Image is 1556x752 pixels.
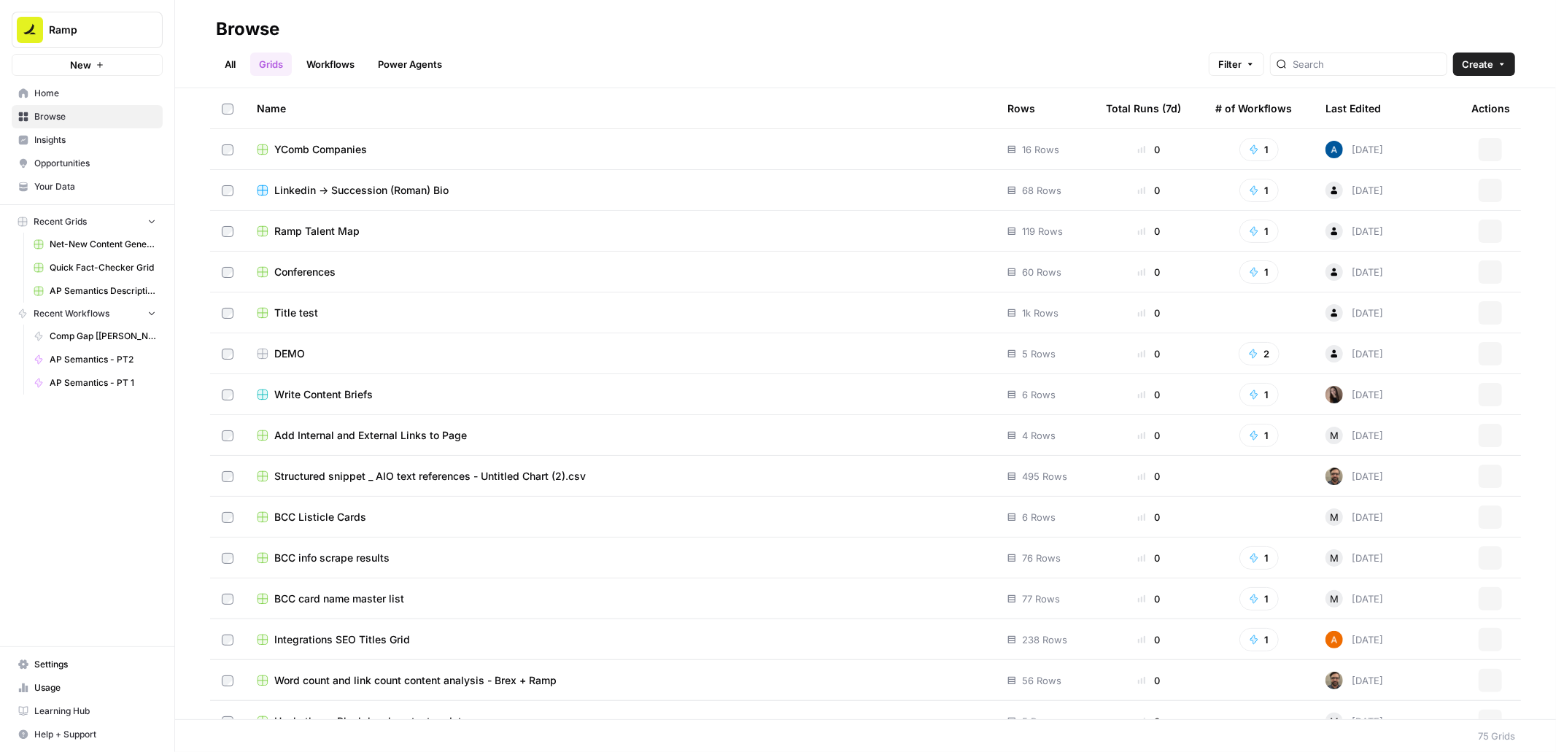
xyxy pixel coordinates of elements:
[12,175,163,198] a: Your Data
[1106,183,1192,198] div: 0
[1106,142,1192,157] div: 0
[27,279,163,303] a: AP Semantics Descriptions - Month 1 A
[257,183,984,198] a: Linkedin → Succession (Roman) Bio
[257,265,984,279] a: Conferences
[1325,713,1383,730] div: [DATE]
[50,261,156,274] span: Quick Fact-Checker Grid
[1462,57,1493,71] span: Create
[257,632,984,647] a: Integrations SEO Titles Grid
[274,510,366,524] span: BCC Listicle Cards
[274,224,360,239] span: Ramp Talent Map
[216,53,244,76] a: All
[274,714,468,729] span: Hackathon – Block-level content update
[34,215,87,228] span: Recent Grids
[1239,138,1279,161] button: 1
[27,371,163,395] a: AP Semantics - PT 1
[1325,182,1383,199] div: [DATE]
[1453,53,1515,76] button: Create
[274,592,404,606] span: BCC card name master list
[17,17,43,43] img: Ramp Logo
[1325,386,1343,403] img: klur2labt13ljf3kv8soiz8hdmr9
[34,307,109,320] span: Recent Workflows
[1106,469,1192,484] div: 0
[1325,141,1343,158] img: dqsvlewl7bul9rhfxezqynloagny
[274,387,373,402] span: Write Content Briefs
[1330,592,1339,606] span: M
[257,510,984,524] a: BCC Listicle Cards
[1239,179,1279,202] button: 1
[1106,224,1192,239] div: 0
[1106,510,1192,524] div: 0
[274,183,449,198] span: Linkedin → Succession (Roman) Bio
[12,211,163,233] button: Recent Grids
[1325,263,1383,281] div: [DATE]
[12,12,163,48] button: Workspace: Ramp
[250,53,292,76] a: Grids
[369,53,451,76] a: Power Agents
[1239,220,1279,243] button: 1
[34,728,156,741] span: Help + Support
[1239,628,1279,651] button: 1
[1330,510,1339,524] span: M
[257,88,984,128] div: Name
[1106,265,1192,279] div: 0
[257,551,984,565] a: BCC info scrape results
[27,325,163,348] a: Comp Gap [[PERSON_NAME]'s Vers]
[216,18,279,41] div: Browse
[34,87,156,100] span: Home
[12,152,163,175] a: Opportunities
[50,284,156,298] span: AP Semantics Descriptions - Month 1 A
[257,224,984,239] a: Ramp Talent Map
[274,265,336,279] span: Conferences
[1106,551,1192,565] div: 0
[12,105,163,128] a: Browse
[1022,469,1067,484] span: 495 Rows
[1471,88,1510,128] div: Actions
[1325,427,1383,444] div: [DATE]
[1325,222,1383,240] div: [DATE]
[1022,265,1061,279] span: 60 Rows
[257,469,984,484] a: Structured snippet _ AIO text references - Untitled Chart (2).csv
[34,705,156,718] span: Learning Hub
[1325,549,1383,567] div: [DATE]
[1022,387,1056,402] span: 6 Rows
[298,53,363,76] a: Workflows
[1215,88,1292,128] div: # of Workflows
[1022,306,1058,320] span: 1k Rows
[1106,306,1192,320] div: 0
[34,658,156,671] span: Settings
[274,142,367,157] span: YComb Companies
[1106,387,1192,402] div: 0
[257,346,984,361] a: DEMO
[50,238,156,251] span: Net-New Content Generator - Grid Template
[12,54,163,76] button: New
[274,428,467,443] span: Add Internal and External Links to Page
[1330,551,1339,565] span: M
[1218,57,1242,71] span: Filter
[1106,346,1192,361] div: 0
[1325,672,1383,689] div: [DATE]
[1325,141,1383,158] div: [DATE]
[1022,428,1056,443] span: 4 Rows
[1239,424,1279,447] button: 1
[257,142,984,157] a: YComb Companies
[12,128,163,152] a: Insights
[12,723,163,746] button: Help + Support
[70,58,91,72] span: New
[1022,673,1061,688] span: 56 Rows
[1022,510,1056,524] span: 6 Rows
[49,23,137,37] span: Ramp
[12,676,163,699] a: Usage
[1325,468,1383,485] div: [DATE]
[1106,632,1192,647] div: 0
[1209,53,1264,76] button: Filter
[27,348,163,371] a: AP Semantics - PT2
[274,469,586,484] span: Structured snippet _ AIO text references - Untitled Chart (2).csv
[1325,88,1381,128] div: Last Edited
[34,133,156,147] span: Insights
[50,353,156,366] span: AP Semantics - PT2
[274,673,557,688] span: Word count and link count content analysis - Brex + Ramp
[257,428,984,443] a: Add Internal and External Links to Page
[257,592,984,606] a: BCC card name master list
[1325,468,1343,485] img: w3u4o0x674bbhdllp7qjejaf0yui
